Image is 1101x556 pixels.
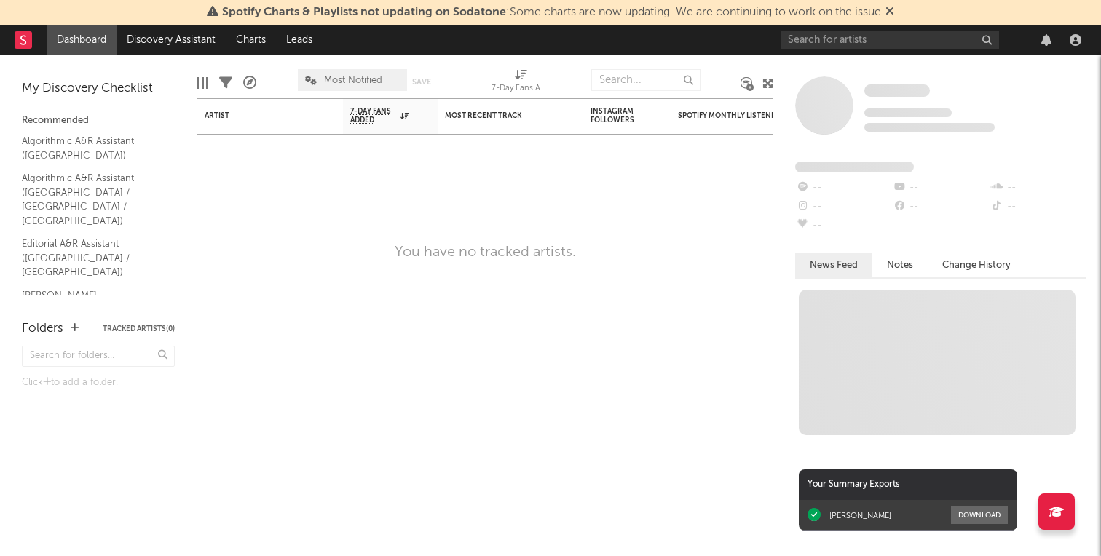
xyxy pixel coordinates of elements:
span: Some Artist [864,84,930,97]
div: Filters [219,62,232,104]
span: Spotify Charts & Playlists not updating on Sodatone [222,7,506,18]
div: -- [892,197,989,216]
div: Instagram Followers [591,107,642,124]
span: Tracking Since: [DATE] [864,108,952,117]
input: Search for artists [781,31,999,49]
a: Dashboard [47,25,117,55]
span: Fans Added by Platform [795,162,914,172]
a: [PERSON_NAME] [GEOGRAPHIC_DATA] Top 200 [22,287,160,317]
button: Save [412,78,431,86]
button: News Feed [795,253,872,277]
input: Search for folders... [22,346,175,367]
div: 7-Day Fans Added (7-Day Fans Added) [492,62,550,104]
span: 0 fans last week [864,123,995,132]
div: -- [990,178,1086,197]
div: -- [795,178,892,197]
span: : Some charts are now updating. We are continuing to work on the issue [222,7,881,18]
button: Change History [928,253,1025,277]
a: Algorithmic A&R Assistant ([GEOGRAPHIC_DATA]) [22,133,160,163]
span: Most Notified [324,76,382,85]
a: Leads [276,25,323,55]
div: -- [892,178,989,197]
div: -- [990,197,1086,216]
div: Most Recent Track [445,111,554,120]
a: Charts [226,25,276,55]
div: Edit Columns [197,62,208,104]
div: My Discovery Checklist [22,80,175,98]
div: Artist [205,111,314,120]
div: Recommended [22,112,175,130]
input: Search... [591,69,701,91]
span: 7-Day Fans Added [350,107,397,124]
button: Notes [872,253,928,277]
div: 7-Day Fans Added (7-Day Fans Added) [492,80,550,98]
a: Discovery Assistant [117,25,226,55]
div: Click to add a folder. [22,374,175,392]
span: Dismiss [885,7,894,18]
button: Download [951,506,1008,524]
a: Algorithmic A&R Assistant ([GEOGRAPHIC_DATA] / [GEOGRAPHIC_DATA] / [GEOGRAPHIC_DATA]) [22,170,160,229]
div: -- [795,216,892,235]
a: Some Artist [864,84,930,98]
div: Folders [22,320,63,338]
div: [PERSON_NAME] [829,510,891,520]
div: Spotify Monthly Listeners [678,111,787,120]
div: A&R Pipeline [243,62,256,104]
div: -- [795,197,892,216]
button: Tracked Artists(0) [103,325,175,333]
div: You have no tracked artists. [395,244,576,261]
div: Your Summary Exports [799,469,1017,500]
a: Editorial A&R Assistant ([GEOGRAPHIC_DATA] / [GEOGRAPHIC_DATA]) [22,236,160,280]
